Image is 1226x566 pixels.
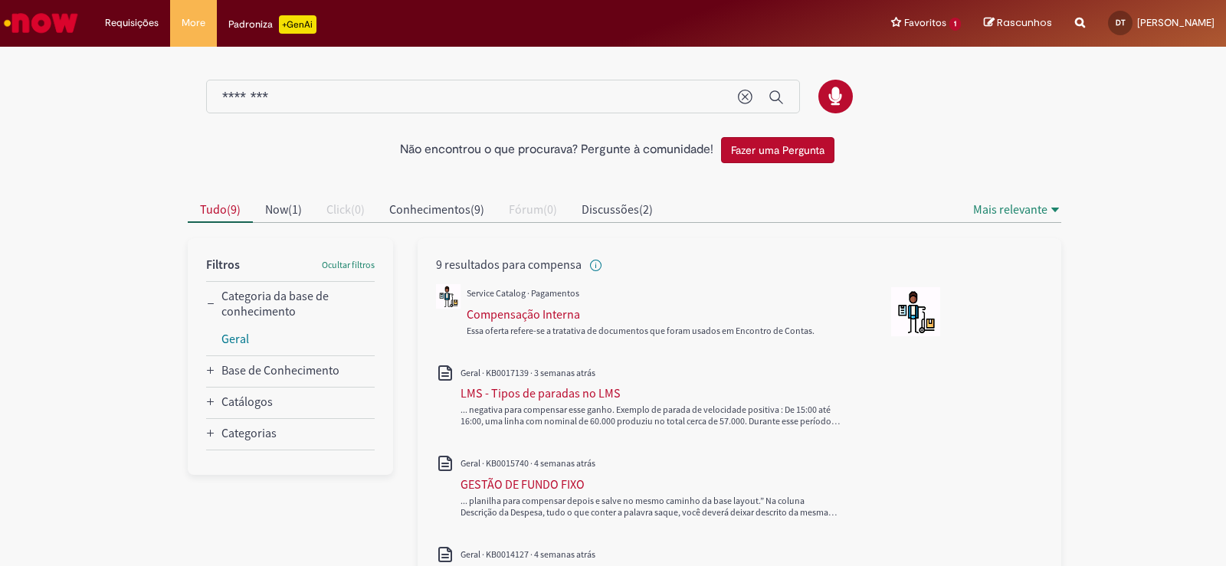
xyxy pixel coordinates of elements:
[2,8,80,38] img: ServiceNow
[279,15,316,34] p: +GenAi
[997,15,1052,30] span: Rascunhos
[182,15,205,31] span: More
[105,15,159,31] span: Requisições
[949,18,961,31] span: 1
[1116,18,1126,28] span: DT
[721,137,834,163] button: Fazer uma Pergunta
[984,16,1052,31] a: Rascunhos
[400,143,713,157] h2: Não encontrou o que procurava? Pergunte à comunidade!
[904,15,946,31] span: Favoritos
[1137,16,1215,29] span: [PERSON_NAME]
[228,15,316,34] div: Padroniza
